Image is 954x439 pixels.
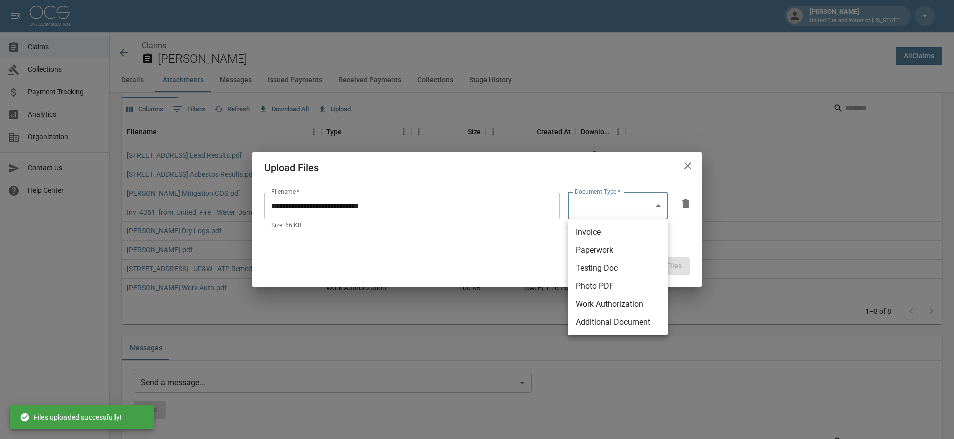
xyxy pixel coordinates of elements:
[568,259,668,277] li: Testing Doc
[20,408,122,426] div: Files uploaded successfully!
[568,295,668,313] li: Work Authorization
[568,313,668,331] li: Additional Document
[568,277,668,295] li: Photo PDF
[568,223,668,241] li: Invoice
[568,241,668,259] li: Paperwork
